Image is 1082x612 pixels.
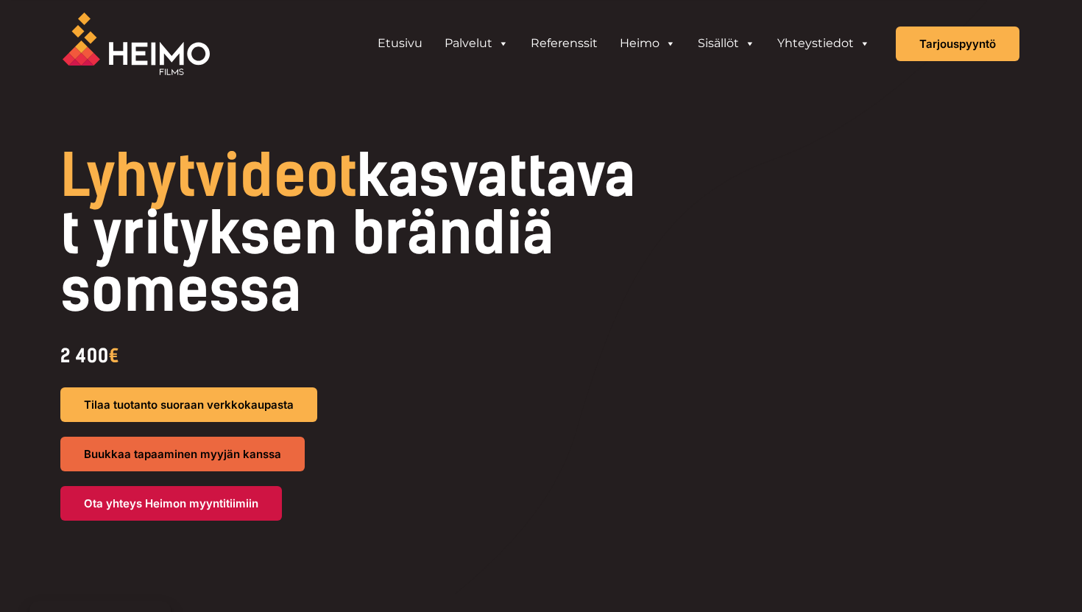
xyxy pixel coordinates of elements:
a: Heimo [609,29,687,58]
a: Tarjouspyyntö [896,27,1019,61]
h1: kasvattavat yrityksen brändiä somessa [60,147,641,320]
a: Palvelut [434,29,520,58]
div: 2 400 [60,339,641,373]
a: Buukkaa tapaaminen myyjän kanssa [60,437,305,471]
span: Tilaa tuotanto suoraan verkkokaupasta [84,399,294,410]
span: Buukkaa tapaaminen myyjän kanssa [84,449,281,460]
aside: Header Widget 1 [359,29,888,58]
span: Ota yhteys Heimon myyntitiimiin [84,498,258,509]
span: € [109,345,119,367]
span: Lyhytvideot [60,141,357,211]
a: Tilaa tuotanto suoraan verkkokaupasta [60,387,317,422]
a: Sisällöt [687,29,766,58]
a: Yhteystiedot [766,29,881,58]
a: Referenssit [520,29,609,58]
a: Etusivu [367,29,434,58]
a: Ota yhteys Heimon myyntitiimiin [60,486,282,521]
img: Heimo Filmsin logo [63,13,210,75]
